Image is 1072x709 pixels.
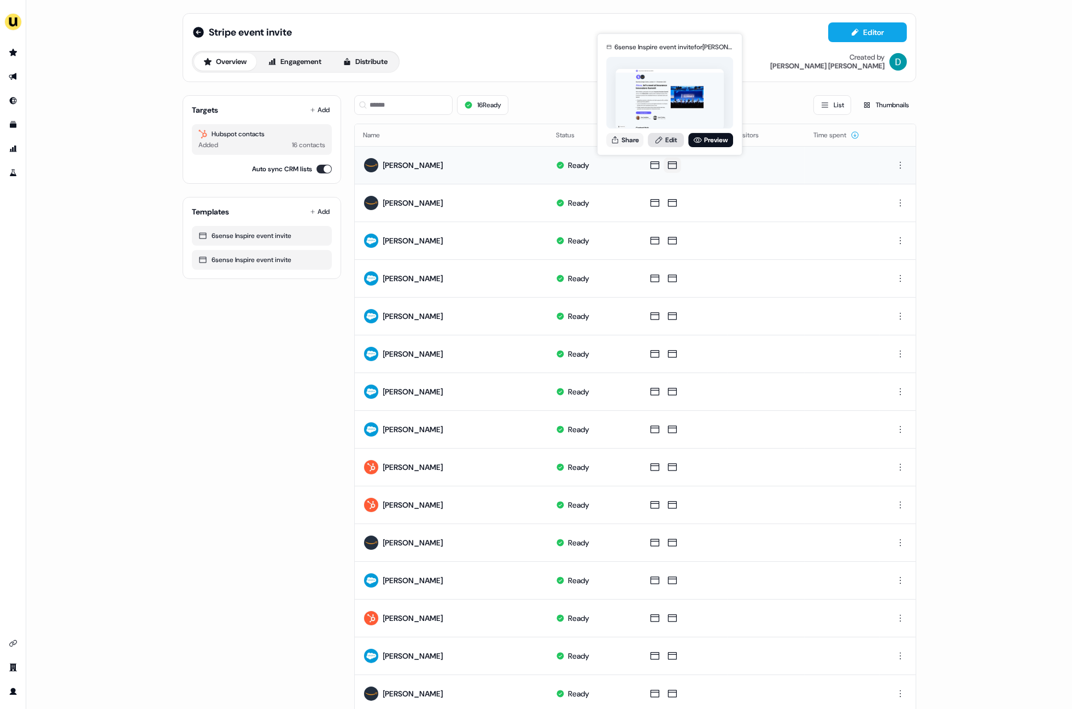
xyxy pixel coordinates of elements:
[198,254,325,265] div: 6sense Inspire event invite
[383,235,443,246] div: [PERSON_NAME]
[568,235,589,246] div: Ready
[383,386,443,397] div: [PERSON_NAME]
[813,95,851,115] button: List
[4,92,22,109] a: Go to Inbound
[568,424,589,435] div: Ready
[828,28,907,39] a: Editor
[648,133,684,147] a: Edit
[736,125,772,145] button: Visitors
[828,22,907,42] button: Editor
[308,204,332,219] button: Add
[383,424,443,435] div: [PERSON_NAME]
[4,683,22,700] a: Go to profile
[383,348,443,359] div: [PERSON_NAME]
[308,102,332,118] button: Add
[771,62,885,71] div: [PERSON_NAME] [PERSON_NAME]
[568,462,589,473] div: Ready
[568,575,589,586] div: Ready
[292,140,325,150] div: 16 contacts
[383,575,443,586] div: [PERSON_NAME]
[198,140,218,150] div: Added
[568,650,589,661] div: Ready
[4,164,22,182] a: Go to experiments
[4,659,22,676] a: Go to team
[4,116,22,133] a: Go to templates
[383,499,443,510] div: [PERSON_NAME]
[568,613,589,624] div: Ready
[383,537,443,548] div: [PERSON_NAME]
[259,53,331,71] button: Engagement
[616,69,724,130] img: asset preview
[383,688,443,699] div: [PERSON_NAME]
[4,140,22,158] a: Go to attribution
[688,133,733,147] a: Preview
[4,68,22,85] a: Go to outbound experience
[813,125,859,145] button: Time spent
[383,462,443,473] div: [PERSON_NAME]
[209,26,292,39] span: Stripe event invite
[4,635,22,652] a: Go to integrations
[568,348,589,359] div: Ready
[568,386,589,397] div: Ready
[252,164,312,175] label: Auto sync CRM lists
[364,125,394,145] button: Name
[568,311,589,322] div: Ready
[383,197,443,208] div: [PERSON_NAME]
[457,95,508,115] button: 16Ready
[333,53,397,71] button: Distribute
[192,104,218,115] div: Targets
[198,129,325,140] div: Hubspot contacts
[198,230,325,241] div: 6sense Inspire event invite
[383,311,443,322] div: [PERSON_NAME]
[568,499,589,510] div: Ready
[4,44,22,61] a: Go to prospects
[889,53,907,71] img: David
[568,537,589,548] div: Ready
[556,125,588,145] button: Status
[383,613,443,624] div: [PERSON_NAME]
[568,160,589,171] div: Ready
[383,273,443,284] div: [PERSON_NAME]
[850,53,885,62] div: Created by
[614,42,734,53] div: 6sense Inspire event invite for [PERSON_NAME]
[856,95,916,115] button: Thumbnails
[192,206,229,217] div: Templates
[568,688,589,699] div: Ready
[568,197,589,208] div: Ready
[383,650,443,661] div: [PERSON_NAME]
[383,160,443,171] div: [PERSON_NAME]
[606,133,643,147] button: Share
[194,53,256,71] button: Overview
[568,273,589,284] div: Ready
